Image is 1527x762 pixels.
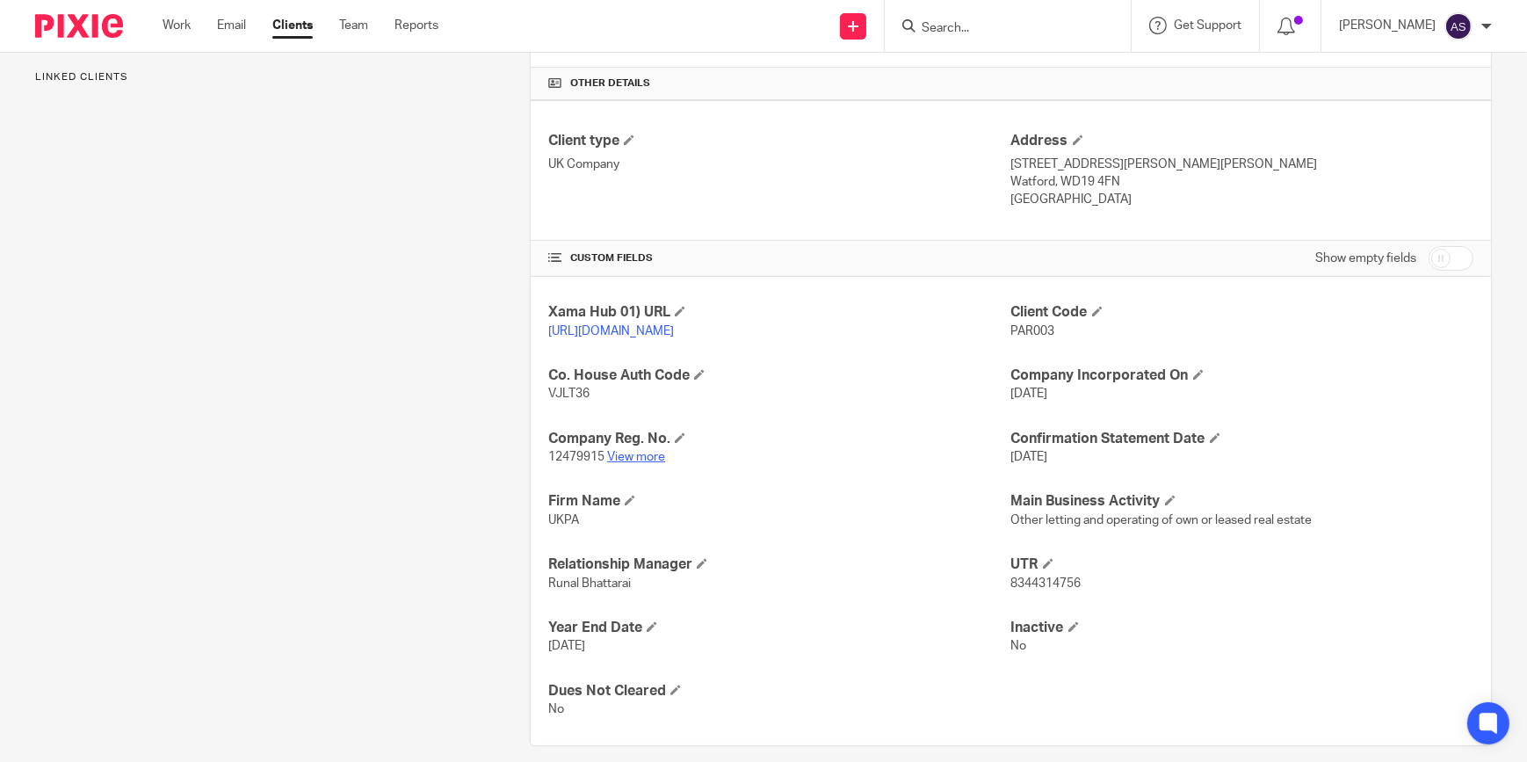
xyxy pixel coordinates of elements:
[548,492,1010,511] h4: Firm Name
[1011,388,1048,400] span: [DATE]
[1011,492,1473,511] h4: Main Business Activity
[1011,325,1055,337] span: PAR003
[1011,619,1473,637] h4: Inactive
[1011,156,1473,173] p: [STREET_ADDRESS][PERSON_NAME][PERSON_NAME]
[548,251,1010,265] h4: CUSTOM FIELDS
[548,388,590,400] span: VJLT36
[1444,12,1473,40] img: svg%3E
[1011,303,1473,322] h4: Client Code
[1011,366,1473,385] h4: Company Incorporated On
[570,76,650,91] span: Other details
[548,366,1010,385] h4: Co. House Auth Code
[548,451,604,463] span: 12479915
[35,70,503,84] p: Linked clients
[1011,577,1082,590] span: 8344314756
[548,640,585,652] span: [DATE]
[548,303,1010,322] h4: Xama Hub 01) URL
[548,703,564,715] span: No
[35,14,123,38] img: Pixie
[1011,555,1473,574] h4: UTR
[272,17,313,34] a: Clients
[1174,19,1241,32] span: Get Support
[1011,640,1027,652] span: No
[548,430,1010,448] h4: Company Reg. No.
[548,514,579,526] span: UKPA
[548,682,1010,700] h4: Dues Not Cleared
[548,156,1010,173] p: UK Company
[548,577,631,590] span: Runal Bhattarai
[1011,514,1313,526] span: Other letting and operating of own or leased real estate
[548,619,1010,637] h4: Year End Date
[163,17,191,34] a: Work
[339,17,368,34] a: Team
[607,451,665,463] a: View more
[1339,17,1436,34] p: [PERSON_NAME]
[548,132,1010,150] h4: Client type
[920,21,1078,37] input: Search
[1011,430,1473,448] h4: Confirmation Statement Date
[1011,191,1473,208] p: [GEOGRAPHIC_DATA]
[1011,132,1473,150] h4: Address
[548,325,674,337] a: [URL][DOMAIN_NAME]
[217,17,246,34] a: Email
[1011,173,1473,191] p: Watford, WD19 4FN
[1011,451,1048,463] span: [DATE]
[548,555,1010,574] h4: Relationship Manager
[394,17,438,34] a: Reports
[1315,250,1416,267] label: Show empty fields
